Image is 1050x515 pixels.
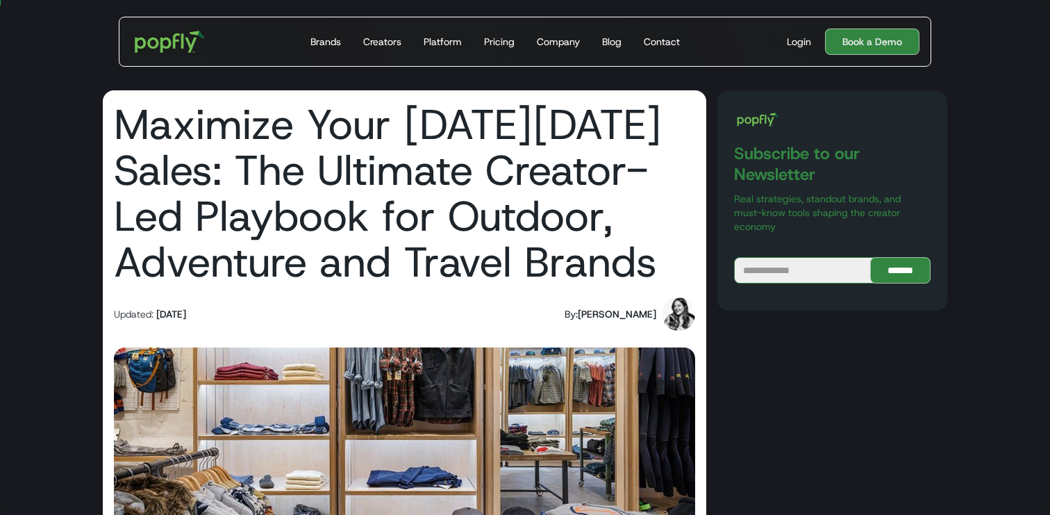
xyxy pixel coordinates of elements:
[114,307,153,321] div: Updated:
[734,192,931,234] p: Real strategies, standout brands, and must-know tools shaping the creator economy
[418,17,467,66] a: Platform
[537,35,580,49] div: Company
[644,35,680,49] div: Contact
[781,35,817,49] a: Login
[734,143,931,185] h3: Subscribe to our Newsletter
[305,17,347,66] a: Brands
[787,35,811,49] div: Login
[565,307,578,321] div: By:
[734,257,931,284] form: Blog Subscribe
[602,35,622,49] div: Blog
[358,17,407,66] a: Creators
[310,35,341,49] div: Brands
[484,35,515,49] div: Pricing
[424,35,462,49] div: Platform
[638,17,685,66] a: Contact
[125,21,215,63] a: home
[114,101,695,285] h1: Maximize Your [DATE][DATE] Sales: The Ultimate Creator-Led Playbook for Outdoor, Adventure and Tr...
[478,17,520,66] a: Pricing
[597,17,627,66] a: Blog
[578,307,656,321] div: [PERSON_NAME]
[825,28,919,55] a: Book a Demo
[156,307,186,321] div: [DATE]
[363,35,401,49] div: Creators
[531,17,585,66] a: Company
